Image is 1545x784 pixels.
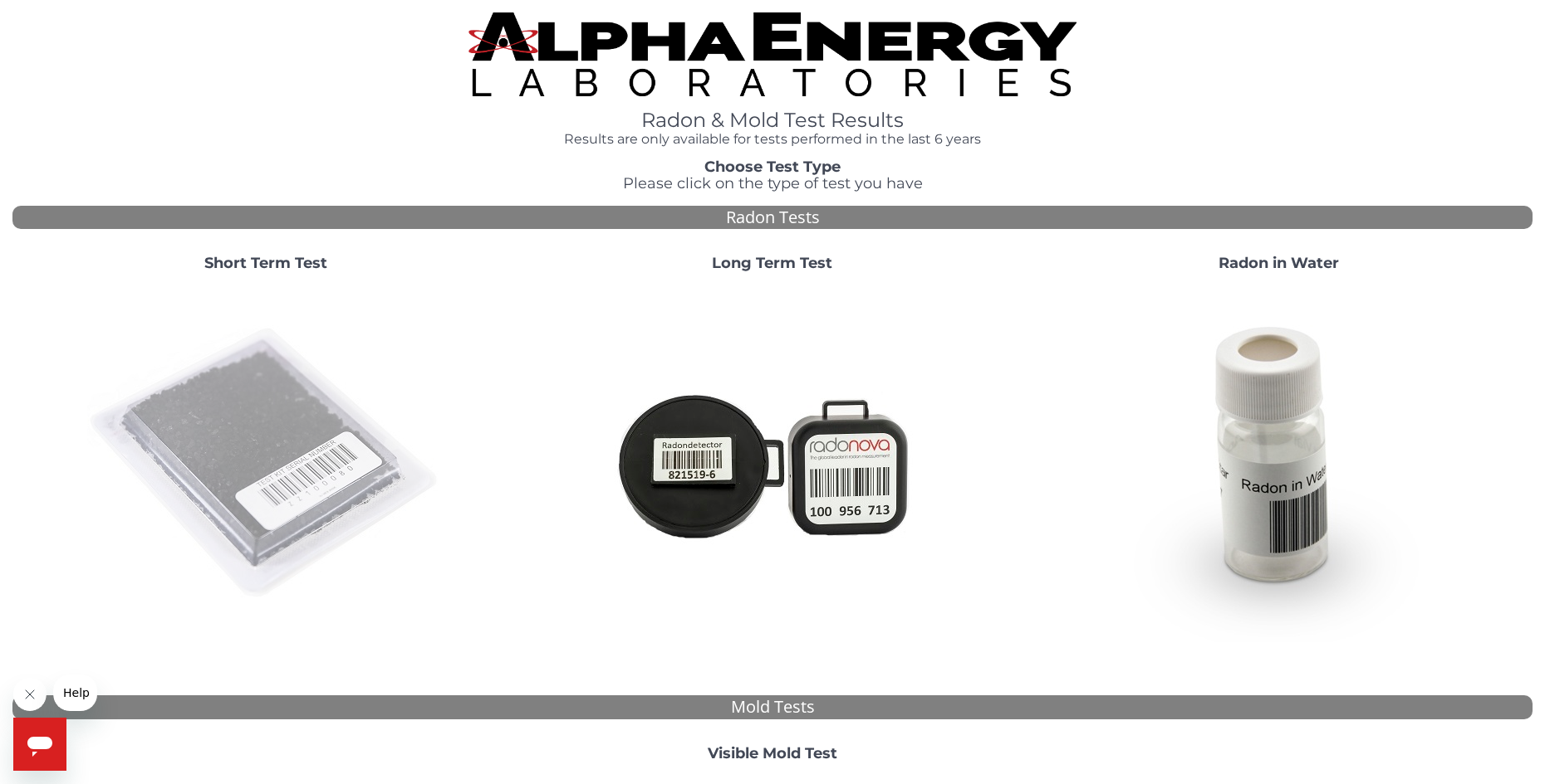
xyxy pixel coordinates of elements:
[468,12,1077,96] img: TightCrop.jpg
[204,254,327,272] strong: Short Term Test
[1219,254,1339,272] strong: Radon in Water
[468,110,1077,131] h1: Radon & Mold Test Results
[1101,285,1458,642] img: RadoninWater.jpg
[623,174,923,192] span: Please click on the type of test you have
[708,744,837,762] strong: Visible Mold Test
[594,285,951,642] img: Radtrak2vsRadtrak3.jpg
[12,206,1533,230] div: Radon Tests
[12,695,1533,719] div: Mold Tests
[53,674,97,711] iframe: Message from company
[13,718,66,771] iframe: Button to launch messaging window
[712,254,832,272] strong: Long Term Test
[468,132,1077,147] h4: Results are only available for tests performed in the last 6 years
[87,285,444,642] img: ShortTerm.jpg
[13,678,47,711] iframe: Close message
[704,158,841,176] strong: Choose Test Type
